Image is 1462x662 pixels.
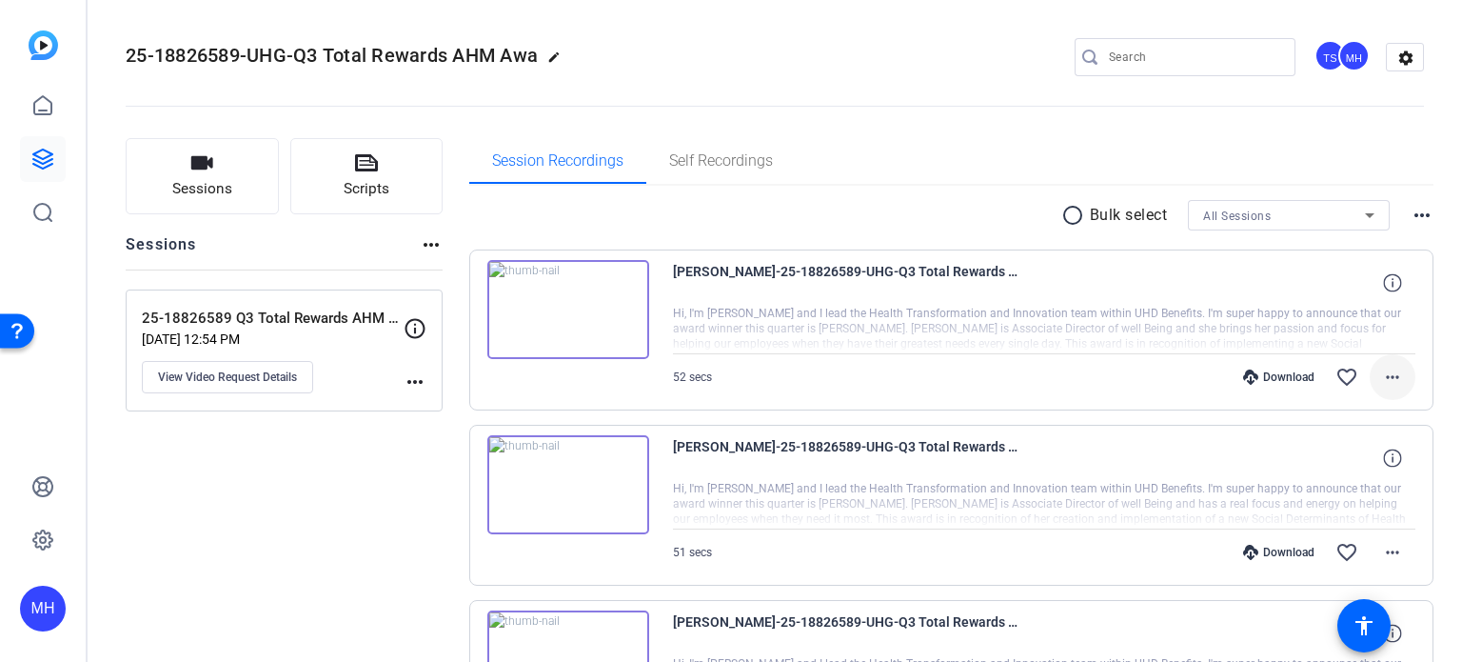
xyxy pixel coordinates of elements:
[1381,541,1404,564] mat-icon: more_horiz
[1411,204,1433,227] mat-icon: more_horiz
[290,138,444,214] button: Scripts
[487,260,649,359] img: thumb-nail
[420,233,443,256] mat-icon: more_horiz
[673,371,712,384] span: 52 secs
[487,435,649,534] img: thumb-nail
[142,331,404,347] p: [DATE] 12:54 PM
[1061,204,1090,227] mat-icon: radio_button_unchecked
[1314,40,1348,73] ngx-avatar: Tilt Studios
[126,44,538,67] span: 25-18826589-UHG-Q3 Total Rewards AHM Awa
[1109,46,1280,69] input: Search
[673,260,1025,306] span: [PERSON_NAME]-25-18826589-UHG-Q3 Total Rewards AHM Awa-25-18826589 Q3 Total Rewards AHM Awards-17...
[1090,204,1168,227] p: Bulk select
[1203,210,1271,223] span: All Sessions
[126,138,279,214] button: Sessions
[1338,40,1370,71] div: MH
[126,233,197,270] h2: Sessions
[29,30,58,60] img: blue-gradient.svg
[1314,40,1346,71] div: TS
[20,586,66,632] div: MH
[1338,40,1372,73] ngx-avatar: Mel Heyman
[404,371,426,393] mat-icon: more_horiz
[142,361,313,393] button: View Video Request Details
[344,178,389,200] span: Scripts
[673,546,712,559] span: 51 secs
[547,50,570,73] mat-icon: edit
[673,611,1025,656] span: [PERSON_NAME]-25-18826589-UHG-Q3 Total Rewards AHM Awa-25-18826589 Q3 Total Rewards AHM Awards-17...
[1234,370,1324,385] div: Download
[1234,545,1324,560] div: Download
[1335,366,1358,389] mat-icon: favorite_border
[492,153,623,169] span: Session Recordings
[172,178,232,200] span: Sessions
[158,370,297,385] span: View Video Request Details
[142,308,404,330] p: 25-18826589 Q3 Total Rewards AHM Awards
[1381,366,1404,389] mat-icon: more_horiz
[673,435,1025,481] span: [PERSON_NAME]-25-18826589-UHG-Q3 Total Rewards AHM Awa-25-18826589 Q3 Total Rewards AHM Awards-17...
[1353,614,1375,637] mat-icon: accessibility
[669,153,773,169] span: Self Recordings
[1335,541,1358,564] mat-icon: favorite_border
[1387,44,1425,72] mat-icon: settings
